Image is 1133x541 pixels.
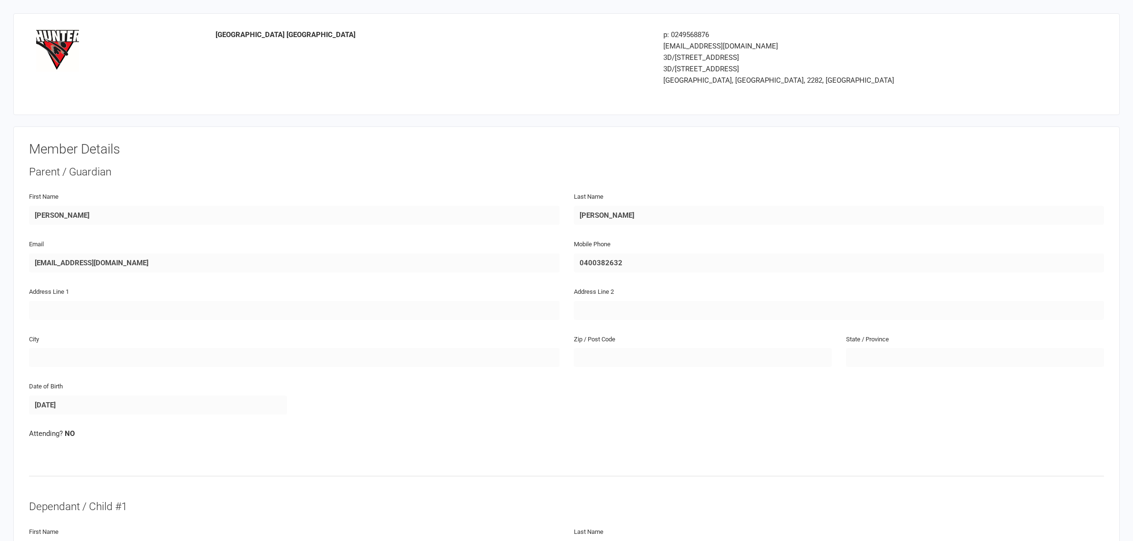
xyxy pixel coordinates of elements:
div: Dependant / Child #1 [29,499,1104,514]
span: Attending? [29,429,63,438]
label: Mobile Phone [574,240,611,250]
div: [EMAIL_ADDRESS][DOMAIN_NAME] [663,40,1007,52]
label: State / Province [846,335,889,345]
label: Last Name [574,192,603,202]
h3: Member Details [29,142,1104,157]
label: First Name [29,527,59,537]
label: Date of Birth [29,382,63,392]
div: p: 0249568876 [663,29,1007,40]
div: Parent / Guardian [29,164,1104,180]
label: Last Name [574,527,603,537]
label: Zip / Post Code [574,335,615,345]
label: First Name [29,192,59,202]
label: Address Line 1 [29,287,69,297]
div: [GEOGRAPHIC_DATA], [GEOGRAPHIC_DATA], 2282, [GEOGRAPHIC_DATA] [663,75,1007,86]
img: logo.png [36,29,79,72]
strong: [GEOGRAPHIC_DATA] [GEOGRAPHIC_DATA] [216,30,355,39]
div: 3D/[STREET_ADDRESS] [663,52,1007,63]
strong: NO [65,429,75,438]
label: Email [29,240,44,250]
div: 3D/[STREET_ADDRESS] [663,63,1007,75]
label: City [29,335,39,345]
label: Address Line 2 [574,287,614,297]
